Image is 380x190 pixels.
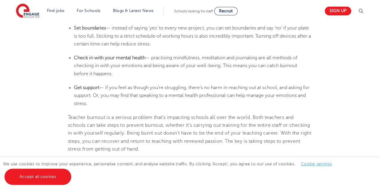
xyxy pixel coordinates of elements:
[301,162,332,166] a: Cookie settings
[74,55,297,76] span: — practising mindfulness, meditation and journaling are all methods of checking in with your emot...
[113,8,154,13] a: Blogs & Latest News
[74,25,311,47] span: — instead of saying ‘yes’ to every new project, you can set boundaries and say ‘no’ if your plate...
[3,162,338,179] span: We use cookies to improve your experience, personalise content, and analyse website traffic. By c...
[5,169,71,185] a: Accept all cookies
[74,85,99,90] b: Get support
[74,85,309,106] span: — if you feel as though you’re struggling, there’s no harm in reaching out at school, and asking ...
[325,7,351,15] a: Sign up
[77,8,100,13] a: For Schools
[214,7,238,15] a: Recruit
[68,115,311,152] span: Teacher burnout is a serious problem that’s impacting schools all over the world. Both teachers a...
[174,9,213,13] span: Schools looking for staff
[47,8,65,13] a: Find jobs
[219,9,233,13] span: Recruit
[74,55,145,61] b: Check in with your mental health
[74,25,106,31] b: Set boundaries
[16,4,39,19] img: Engage Education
